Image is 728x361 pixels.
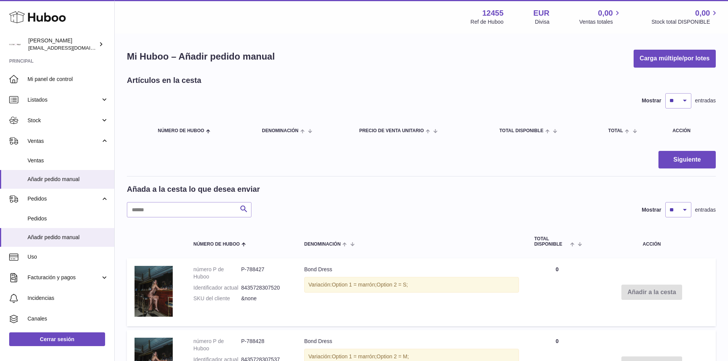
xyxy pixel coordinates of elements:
[193,242,240,247] span: Número de Huboo
[193,284,241,291] dt: Identificador actual
[658,151,716,169] button: Siguiente
[695,206,716,214] span: entradas
[634,50,716,68] button: Carga múltiple/por lotes
[579,8,622,26] a: 0,00 Ventas totales
[359,128,424,133] span: Precio de venta unitario
[673,128,708,133] div: Acción
[193,338,241,352] dt: número P de Huboo
[193,266,241,280] dt: número P de Huboo
[304,242,340,247] span: Denominación
[695,97,716,104] span: entradas
[28,138,101,145] span: Ventas
[9,39,21,50] img: pedidos@glowrias.com
[534,236,568,246] span: Total DISPONIBLE
[158,128,204,133] span: Número de Huboo
[28,96,101,104] span: Listados
[241,338,289,352] dd: P-788428
[376,353,409,359] span: Option 2 = M;
[598,8,613,18] span: 0,00
[127,50,275,63] h1: Mi Huboo – Añadir pedido manual
[28,195,101,202] span: Pedidos
[304,277,519,293] div: Variación:
[642,206,661,214] label: Mostrar
[642,97,661,104] label: Mostrar
[28,234,109,241] span: Añadir pedido manual
[127,184,260,194] h2: Añada a la cesta lo que desea enviar
[28,176,109,183] span: Añadir pedido manual
[28,215,109,222] span: Pedidos
[28,315,109,322] span: Canales
[535,18,550,26] div: Divisa
[652,8,719,26] a: 0,00 Stock total DISPONIBLE
[608,128,623,133] span: Total
[9,332,105,346] a: Cerrar sesión
[652,18,719,26] span: Stock total DISPONIBLE
[127,75,201,86] h2: Artículos en la cesta
[28,157,109,164] span: Ventas
[482,8,504,18] strong: 12455
[28,45,112,51] span: [EMAIL_ADDRESS][DOMAIN_NAME]
[297,258,527,326] td: Bond Dress
[533,8,550,18] strong: EUR
[135,266,173,317] img: Bond Dress
[332,282,376,288] span: Option 1 = marrón;
[470,18,503,26] div: Ref de Huboo
[28,295,109,302] span: Incidencias
[579,18,622,26] span: Ventas totales
[28,37,97,52] div: [PERSON_NAME]
[376,282,408,288] span: Option 2 = S;
[499,128,543,133] span: Total DISPONIBLE
[332,353,376,359] span: Option 1 = marrón;
[262,128,298,133] span: Denominación
[28,274,101,281] span: Facturación y pagos
[241,295,289,302] dd: &none
[193,295,241,302] dt: SKU del cliente
[588,229,716,254] th: Acción
[28,76,109,83] span: Mi panel de control
[28,117,101,124] span: Stock
[28,253,109,261] span: Uso
[695,8,710,18] span: 0,00
[527,258,588,326] td: 0
[241,284,289,291] dd: 8435728307520
[241,266,289,280] dd: P-788427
